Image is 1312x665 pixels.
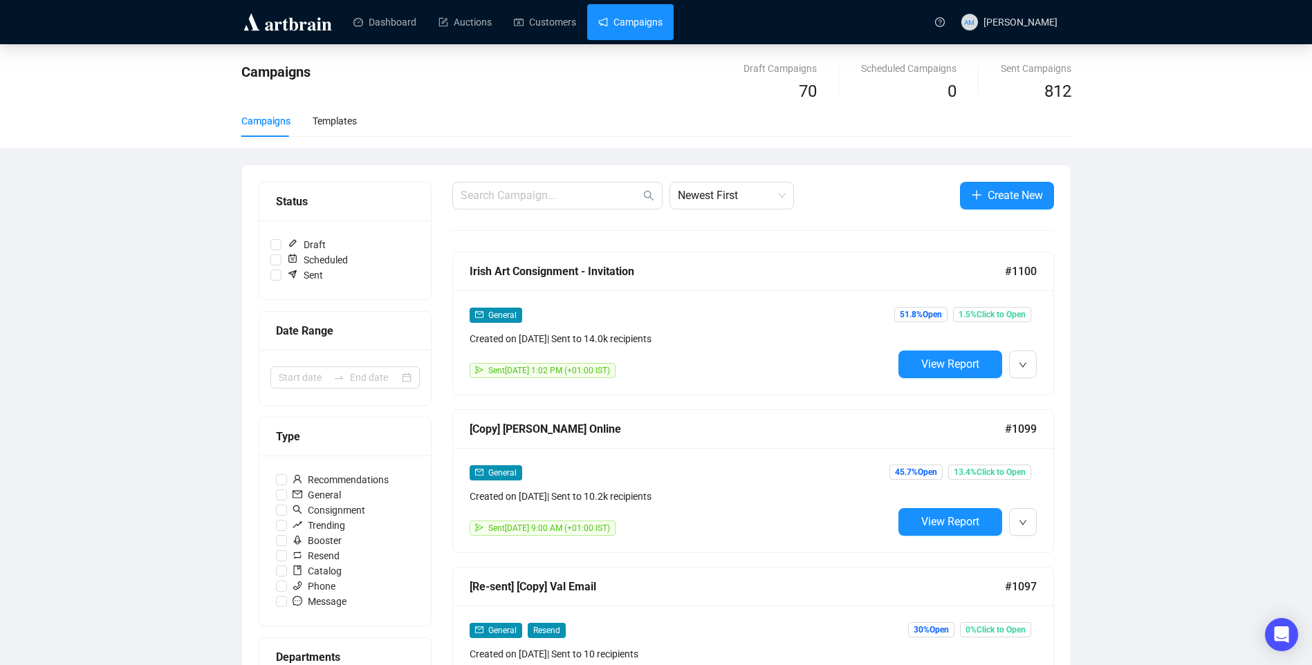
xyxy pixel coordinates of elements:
span: mail [475,626,483,634]
span: search [293,505,302,514]
span: user [293,474,302,484]
div: Created on [DATE] | Sent to 10 recipients [470,646,893,662]
span: plus [971,189,982,200]
span: down [1019,361,1027,369]
span: Campaigns [241,64,311,80]
a: Dashboard [353,4,416,40]
span: [PERSON_NAME] [983,17,1057,28]
img: logo [241,11,334,33]
span: 45.7% Open [889,465,943,480]
span: message [293,596,302,606]
span: Resend [287,548,345,563]
div: Scheduled Campaigns [861,61,957,76]
span: mail [293,489,302,499]
span: Trending [287,518,351,533]
span: View Report [921,515,979,528]
span: General [287,487,347,503]
span: Scheduled [281,252,353,268]
span: search [643,190,654,201]
a: [Copy] [PERSON_NAME] Online#1099mailGeneralCreated on [DATE]| Sent to 10.2k recipientssendSent[DA... [452,409,1054,553]
span: 13.4% Click to Open [948,465,1031,480]
div: Type [276,428,414,445]
span: Booster [287,533,347,548]
div: [Copy] [PERSON_NAME] Online [470,420,1005,438]
div: Created on [DATE] | Sent to 14.0k recipients [470,331,893,346]
span: 51.8% Open [894,307,948,322]
span: question-circle [935,17,945,27]
span: 0% Click to Open [960,622,1031,637]
span: Recommendations [287,472,394,487]
span: send [475,366,483,374]
button: Create New [960,182,1054,209]
span: General [488,468,517,478]
div: Created on [DATE] | Sent to 10.2k recipients [470,489,893,504]
span: #1100 [1005,263,1037,280]
a: Auctions [438,4,492,40]
div: Templates [313,113,357,129]
div: Draft Campaigns [743,61,817,76]
span: down [1019,518,1027,527]
span: 30% Open [908,622,954,637]
div: Sent Campaigns [1001,61,1071,76]
span: General [488,310,517,320]
span: Catalog [287,563,347,579]
div: Campaigns [241,113,290,129]
button: View Report [898,508,1002,536]
span: #1097 [1005,578,1037,595]
div: Open Intercom Messenger [1265,618,1298,651]
span: Sent [281,268,329,283]
div: Irish Art Consignment - Invitation [470,263,1005,280]
span: AM [964,16,974,27]
span: Sent [DATE] 1:02 PM (+01:00 IST) [488,366,610,375]
span: 70 [799,82,817,101]
span: retweet [293,550,302,560]
span: Sent [DATE] 9:00 AM (+01:00 IST) [488,523,610,533]
div: [Re-sent] [Copy] Val Email [470,578,1005,595]
span: phone [293,581,302,590]
div: Status [276,193,414,210]
span: mail [475,310,483,319]
span: 812 [1044,82,1071,101]
a: Customers [514,4,576,40]
span: 1.5% Click to Open [953,307,1031,322]
input: End date [350,370,399,385]
span: swap-right [333,372,344,383]
a: Irish Art Consignment - Invitation#1100mailGeneralCreated on [DATE]| Sent to 14.0k recipientssend... [452,252,1054,395]
span: View Report [921,357,979,371]
span: book [293,565,302,575]
span: #1099 [1005,420,1037,438]
span: 0 [948,82,957,101]
input: Start date [279,370,328,385]
span: Draft [281,237,331,252]
span: mail [475,468,483,476]
span: Message [287,594,352,609]
span: Phone [287,579,341,594]
span: to [333,372,344,383]
span: rocket [293,535,302,545]
span: General [488,626,517,635]
input: Search Campaign... [461,187,640,204]
div: Date Range [276,322,414,339]
span: rise [293,520,302,530]
span: Resend [528,623,566,638]
span: Create New [988,187,1043,204]
button: View Report [898,350,1002,378]
span: Consignment [287,503,371,518]
span: send [475,523,483,532]
span: Newest First [678,182,786,209]
a: Campaigns [598,4,663,40]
